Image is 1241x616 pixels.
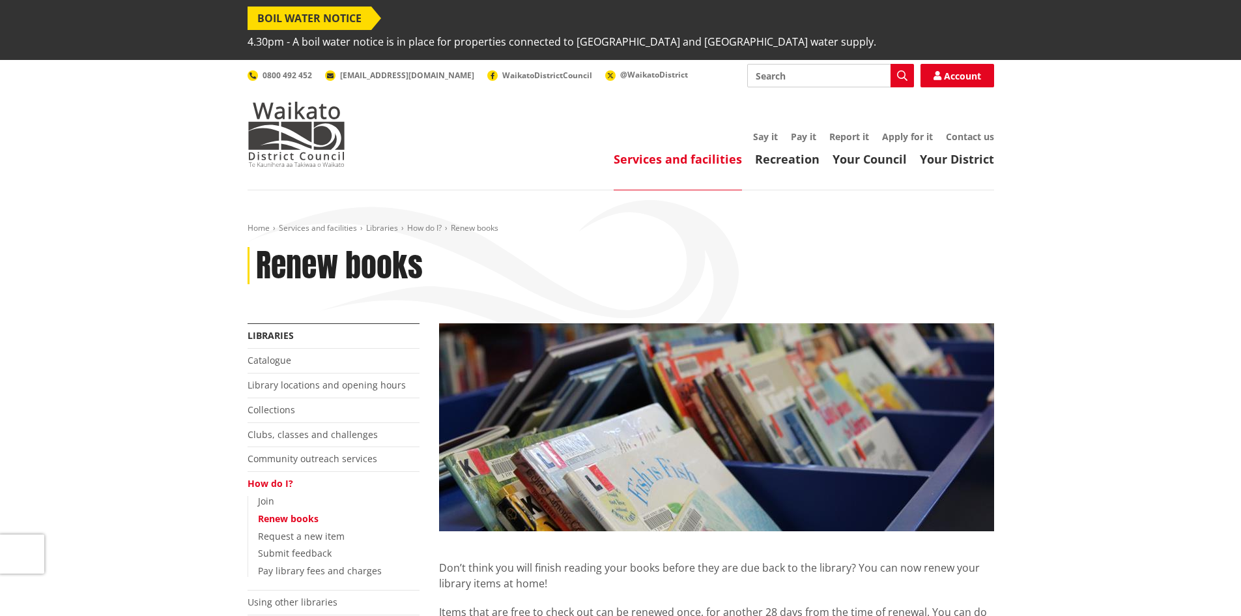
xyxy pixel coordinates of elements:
[439,323,994,531] img: Renew-books
[439,560,994,591] p: Don’t think you will finish reading your books before they are due back to the library? You can n...
[325,70,474,81] a: [EMAIL_ADDRESS][DOMAIN_NAME]
[747,64,914,87] input: Search input
[248,477,293,490] a: How do I?
[248,596,337,608] a: Using other libraries
[248,70,312,81] a: 0800 492 452
[248,452,377,465] a: Community outreach services
[248,222,270,233] a: Home
[946,130,994,143] a: Contact us
[920,151,994,167] a: Your District
[620,69,688,80] span: @WaikatoDistrict
[248,379,406,391] a: Library locations and opening hours
[882,130,933,143] a: Apply for it
[258,530,345,542] a: Request a new item
[614,151,742,167] a: Services and facilities
[256,247,423,285] h1: Renew books
[248,102,345,167] img: Waikato District Council - Te Kaunihera aa Takiwaa o Waikato
[258,565,382,577] a: Pay library fees and charges
[829,130,869,143] a: Report it
[451,222,498,233] span: Renew books
[263,70,312,81] span: 0800 492 452
[502,70,592,81] span: WaikatoDistrictCouncil
[920,64,994,87] a: Account
[340,70,474,81] span: [EMAIL_ADDRESS][DOMAIN_NAME]
[248,30,876,53] span: 4.30pm - A boil water notice is in place for properties connected to [GEOGRAPHIC_DATA] and [GEOGR...
[248,223,994,234] nav: breadcrumb
[791,130,816,143] a: Pay it
[753,130,778,143] a: Say it
[605,69,688,80] a: @WaikatoDistrict
[258,547,332,559] a: Submit feedback
[248,428,378,441] a: Clubs, classes and challenges
[258,512,319,525] a: Renew books
[258,495,274,507] a: Join
[833,151,907,167] a: Your Council
[248,354,291,366] a: Catalogue
[248,403,295,416] a: Collections
[279,222,357,233] a: Services and facilities
[755,151,820,167] a: Recreation
[366,222,398,233] a: Libraries
[487,70,592,81] a: WaikatoDistrictCouncil
[407,222,442,233] a: How do I?
[248,329,294,342] a: Libraries
[248,7,371,30] span: BOIL WATER NOTICE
